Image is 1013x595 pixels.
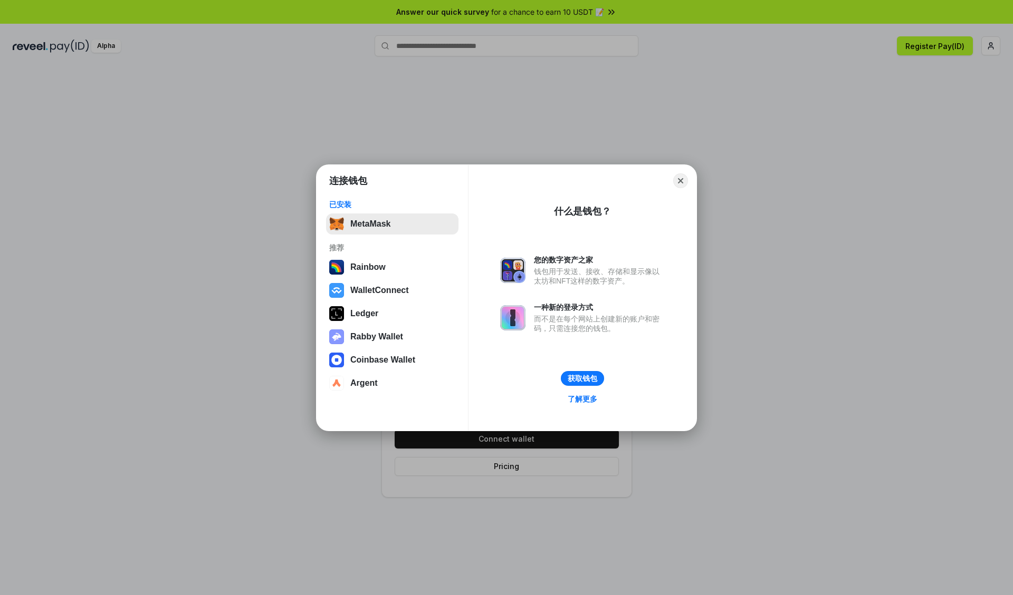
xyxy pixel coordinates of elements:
[329,174,367,187] h1: 连接钱包
[554,205,611,218] div: 什么是钱包？
[329,376,344,391] img: svg+xml,%3Csvg%20width%3D%2228%22%20height%3D%2228%22%20viewBox%3D%220%200%2028%2028%22%20fill%3D...
[534,303,665,312] div: 一种新的登录方式
[326,326,458,347] button: Rabby Wallet
[500,305,525,330] img: svg+xml,%3Csvg%20xmlns%3D%22http%3A%2F%2Fwww.w3.org%2F2000%2Fsvg%22%20fill%3D%22none%22%20viewBox...
[350,262,386,272] div: Rainbow
[329,200,455,209] div: 已安装
[329,306,344,321] img: svg+xml,%3Csvg%20xmlns%3D%22http%3A%2F%2Fwww.w3.org%2F2000%2Fsvg%22%20width%3D%2228%22%20height%3...
[326,213,458,235] button: MetaMask
[326,349,458,370] button: Coinbase Wallet
[561,392,604,406] a: 了解更多
[534,255,665,265] div: 您的数字资产之家
[673,173,688,188] button: Close
[329,243,455,252] div: 推荐
[568,374,597,383] div: 获取钱包
[350,219,390,229] div: MetaMask
[329,260,344,275] img: svg+xml,%3Csvg%20width%3D%22120%22%20height%3D%22120%22%20viewBox%3D%220%200%20120%20120%22%20fil...
[534,314,665,333] div: 而不是在每个网站上创建新的账户和密码，只需连接您的钱包。
[329,353,344,367] img: svg+xml,%3Csvg%20width%3D%2228%22%20height%3D%2228%22%20viewBox%3D%220%200%2028%2028%22%20fill%3D...
[326,257,458,278] button: Rainbow
[350,309,378,318] div: Ledger
[329,283,344,298] img: svg+xml,%3Csvg%20width%3D%2228%22%20height%3D%2228%22%20viewBox%3D%220%200%2028%2028%22%20fill%3D...
[326,280,458,301] button: WalletConnect
[500,258,525,283] img: svg+xml,%3Csvg%20xmlns%3D%22http%3A%2F%2Fwww.w3.org%2F2000%2Fsvg%22%20fill%3D%22none%22%20viewBox...
[350,355,415,365] div: Coinbase Wallet
[568,394,597,404] div: 了解更多
[326,303,458,324] button: Ledger
[350,332,403,342] div: Rabby Wallet
[561,371,604,386] button: 获取钱包
[350,286,409,295] div: WalletConnect
[326,373,458,394] button: Argent
[329,329,344,344] img: svg+xml,%3Csvg%20xmlns%3D%22http%3A%2F%2Fwww.w3.org%2F2000%2Fsvg%22%20fill%3D%22none%22%20viewBox...
[534,267,665,286] div: 钱包用于发送、接收、存储和显示像以太坊和NFT这样的数字资产。
[350,378,378,388] div: Argent
[329,217,344,231] img: svg+xml,%3Csvg%20fill%3D%22none%22%20height%3D%2233%22%20viewBox%3D%220%200%2035%2033%22%20width%...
